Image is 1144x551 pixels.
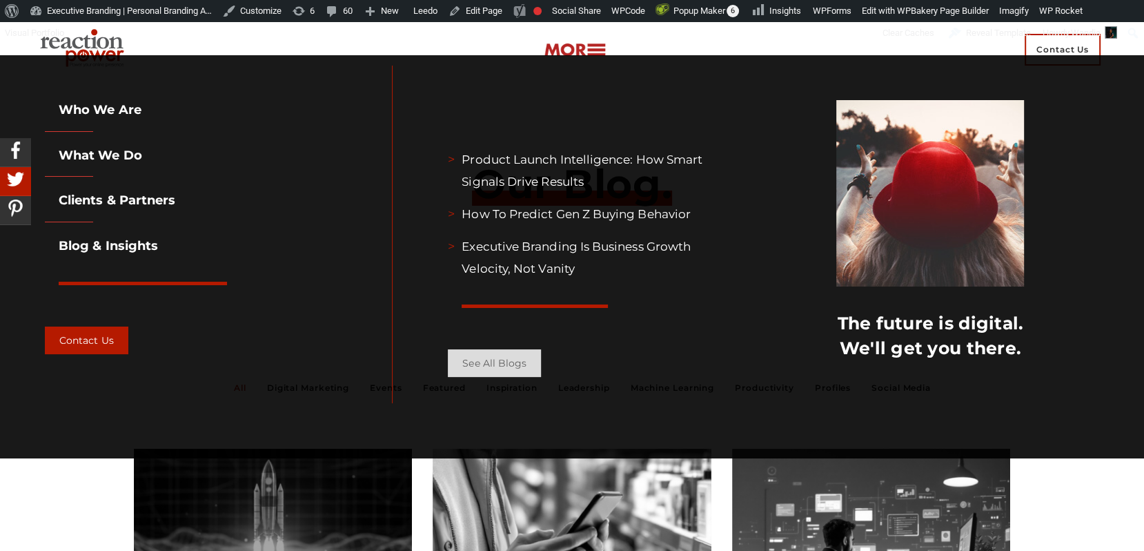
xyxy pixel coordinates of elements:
[45,193,175,208] a: Clients & partners
[37,80,48,91] img: tab_domain_overview_orange.svg
[3,167,28,191] img: Share On Twitter
[22,36,33,47] img: website_grey.svg
[45,148,142,163] a: What we do
[544,42,606,58] img: more-btn.png
[727,5,739,17] span: 6
[39,22,68,33] div: v 4.0.25
[137,80,148,91] img: tab_keywords_by_traffic_grey.svg
[462,240,691,275] a: Executive Branding Is Business Growth Velocity, Not Vanity
[1025,34,1101,66] span: Contact Us
[462,153,702,188] a: Product Launch Intelligence: How Smart Signals Drive Results
[3,138,28,162] img: Share On Facebook
[533,7,542,15] div: Needs improvement
[52,81,124,90] div: Domain Overview
[769,6,801,16] span: Insights
[3,196,28,220] img: Share On Pinterest
[36,36,152,47] div: Domain: [DOMAIN_NAME]
[152,81,233,90] div: Keywords by Traffic
[45,238,158,253] a: Blog & Insights
[876,22,941,44] div: Clear Caches
[1071,28,1101,38] span: Wandia
[448,349,541,377] a: See all Blogs
[1038,22,1123,44] a: Howdy,
[45,327,128,354] a: Contact Us
[1016,22,1110,77] a: Contact Us
[22,22,33,33] img: logo_orange.svg
[838,313,1024,358] a: The future is digital.We'll get you there.
[34,25,135,75] img: Executive Branding | Personal Branding Agency
[45,102,141,117] a: Who we are
[966,22,1031,44] span: Reveal Template
[462,207,691,221] a: How to Predict Gen Z Buying Behavior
